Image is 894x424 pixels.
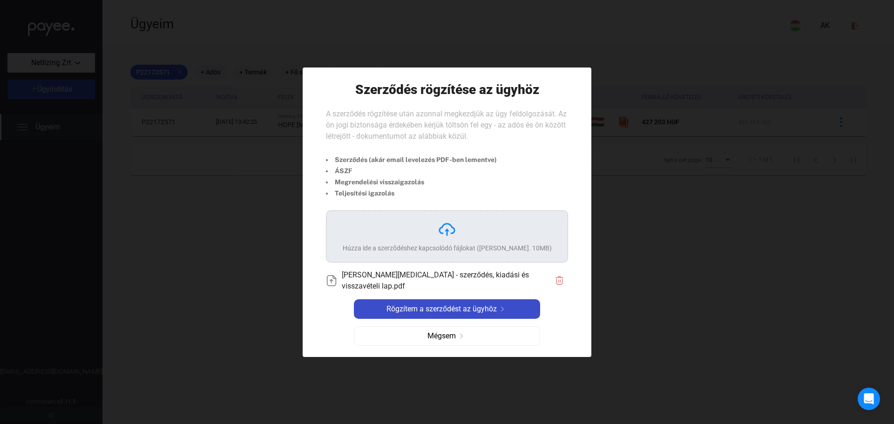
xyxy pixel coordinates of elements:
[438,220,456,239] img: upload-cloud
[551,271,568,290] button: trash-red
[456,334,467,338] img: arrow-right-grey
[858,388,880,410] div: Open Intercom Messenger
[326,165,497,176] li: ÁSZF
[343,243,552,253] div: Húzza ide a szerződéshez kapcsolódó fájlokat ([PERSON_NAME]. 10MB)
[354,299,540,319] button: Rögzítem a szerződést az ügyhözarrow-right-white
[326,275,337,286] img: upload-paper
[497,307,508,311] img: arrow-right-white
[326,176,497,188] li: Megrendelési visszaigazolás
[354,326,540,346] button: Mégsemarrow-right-grey
[427,330,456,342] span: Mégsem
[342,269,547,292] span: [PERSON_NAME][MEDICAL_DATA] - szerződés, kiadási és visszavételi lap.pdf
[386,303,497,315] span: Rögzítem a szerződést az ügyhöz
[355,81,539,98] h1: Szerződés rögzítése az ügyhöz
[326,109,567,141] span: A szerződés rögzítése után azonnal megkezdjük az ügy feldolgozását. Az ön jogi biztonsága érdekéb...
[555,276,564,285] img: trash-red
[326,154,497,165] li: Szerződés (akár email levelezés PDF-ben lementve)
[326,188,497,199] li: Teljesítési igazolás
